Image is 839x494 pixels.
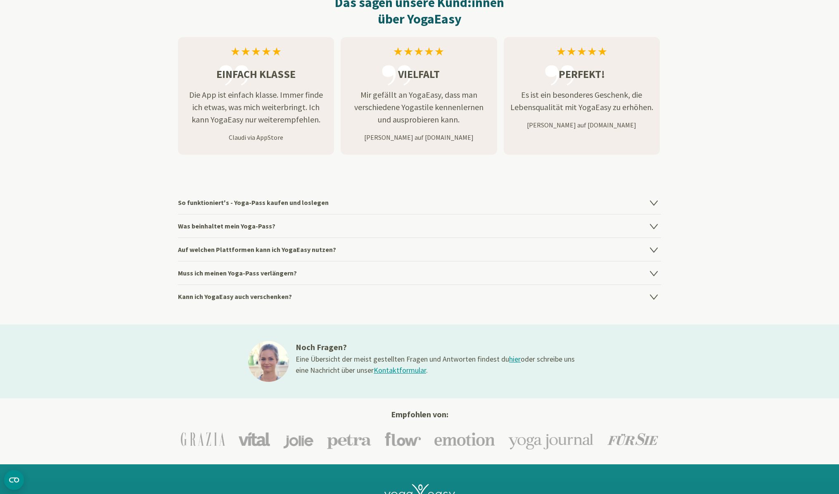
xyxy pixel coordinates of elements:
h3: Einfach klasse [178,66,334,82]
img: Petra Logo [327,429,372,449]
button: CMP-Widget öffnen [4,470,24,490]
h4: So funktioniert's - Yoga-Pass kaufen und loslegen [178,191,661,214]
h4: Was beinhaltet mein Yoga-Pass? [178,214,661,238]
img: Jolie Logo [283,430,313,448]
div: Eine Übersicht der meist gestellten Fragen und Antworten findest du oder schreibe uns eine Nachri... [296,353,576,376]
img: Yoga-Journal Logo [508,429,594,449]
a: Kontaktformular [374,365,426,375]
a: hier [509,354,521,364]
img: ines@1x.jpg [248,341,289,382]
h4: Auf welchen Plattformen kann ich YogaEasy nutzen? [178,238,661,261]
h4: Kann ich YogaEasy auch verschenken? [178,285,661,308]
h4: Muss ich meinen Yoga-Pass verlängern? [178,261,661,285]
img: Für Sie Logo [607,433,658,445]
p: Die App ist einfach klasse. Immer finde ich etwas, was mich weiterbringt. Ich kann YogaEasy nur w... [178,89,334,126]
img: Grazia Logo [181,432,225,446]
p: [PERSON_NAME] auf [DOMAIN_NAME] [504,120,660,130]
img: Vital Logo [238,432,270,446]
h3: Vielfalt [341,66,497,82]
p: Mir gefällt an YogaEasy, dass man verschiedene Yogastile kennenlernen und ausprobieren kann. [341,89,497,126]
p: Claudi via AppStore [178,132,334,142]
img: Emotion Logo [434,432,495,446]
h3: Noch Fragen? [296,341,576,353]
img: Flow Logo [385,432,421,446]
p: [PERSON_NAME] auf [DOMAIN_NAME] [341,132,497,142]
h3: Perfekt! [504,66,660,82]
p: Es ist ein besonderes Geschenk, die Lebensqualität mit YogaEasy zu erhöhen. [504,89,660,113]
